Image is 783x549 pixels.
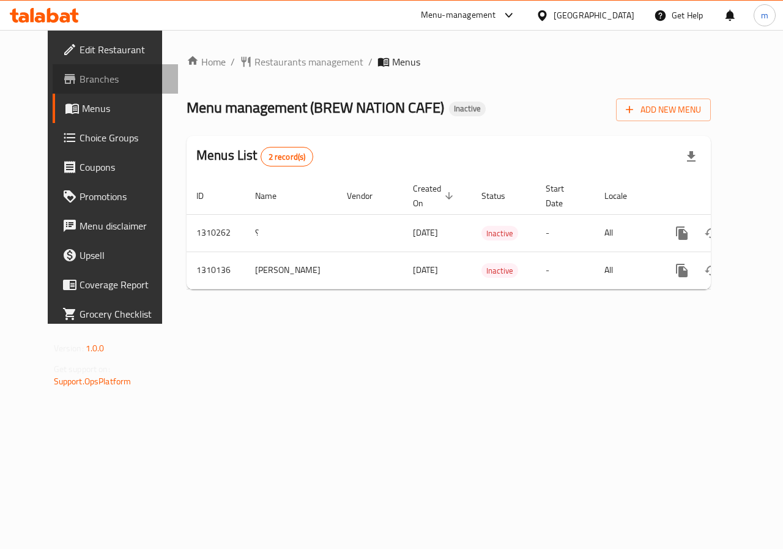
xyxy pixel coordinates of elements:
[187,54,226,69] a: Home
[53,64,179,94] a: Branches
[554,9,634,22] div: [GEOGRAPHIC_DATA]
[413,225,438,241] span: [DATE]
[82,101,169,116] span: Menus
[245,252,337,289] td: [PERSON_NAME]
[667,256,697,285] button: more
[413,181,457,211] span: Created On
[53,35,179,64] a: Edit Restaurant
[53,123,179,152] a: Choice Groups
[347,189,388,203] span: Vendor
[261,151,313,163] span: 2 record(s)
[255,189,292,203] span: Name
[536,252,595,289] td: -
[254,54,363,69] span: Restaurants management
[80,130,169,145] span: Choice Groups
[697,218,726,248] button: Change Status
[604,189,643,203] span: Locale
[54,373,132,389] a: Support.OpsPlatform
[667,218,697,248] button: more
[80,160,169,174] span: Coupons
[261,147,314,166] div: Total records count
[86,340,105,356] span: 1.0.0
[481,264,518,278] span: Inactive
[187,252,245,289] td: 1310136
[392,54,420,69] span: Menus
[481,189,521,203] span: Status
[481,226,518,241] span: Inactive
[421,8,496,23] div: Menu-management
[80,277,169,292] span: Coverage Report
[80,307,169,321] span: Grocery Checklist
[546,181,580,211] span: Start Date
[616,99,711,121] button: Add New Menu
[187,94,444,121] span: Menu management ( BREW NATION CAFE )
[80,248,169,263] span: Upsell
[80,72,169,86] span: Branches
[413,262,438,278] span: [DATE]
[761,9,768,22] span: m
[626,102,701,118] span: Add New Menu
[697,256,726,285] button: Change Status
[53,270,179,299] a: Coverage Report
[368,54,373,69] li: /
[240,54,363,69] a: Restaurants management
[80,218,169,233] span: Menu disclaimer
[54,340,84,356] span: Version:
[187,54,711,69] nav: breadcrumb
[53,182,179,211] a: Promotions
[231,54,235,69] li: /
[595,252,658,289] td: All
[53,299,179,329] a: Grocery Checklist
[187,214,245,252] td: 1310262
[449,102,486,116] div: Inactive
[196,146,313,166] h2: Menus List
[245,214,337,252] td: ؟
[80,42,169,57] span: Edit Restaurant
[53,211,179,241] a: Menu disclaimer
[80,189,169,204] span: Promotions
[53,241,179,270] a: Upsell
[481,263,518,278] div: Inactive
[536,214,595,252] td: -
[595,214,658,252] td: All
[53,94,179,123] a: Menus
[54,361,110,377] span: Get support on:
[196,189,220,203] span: ID
[53,152,179,182] a: Coupons
[449,103,486,114] span: Inactive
